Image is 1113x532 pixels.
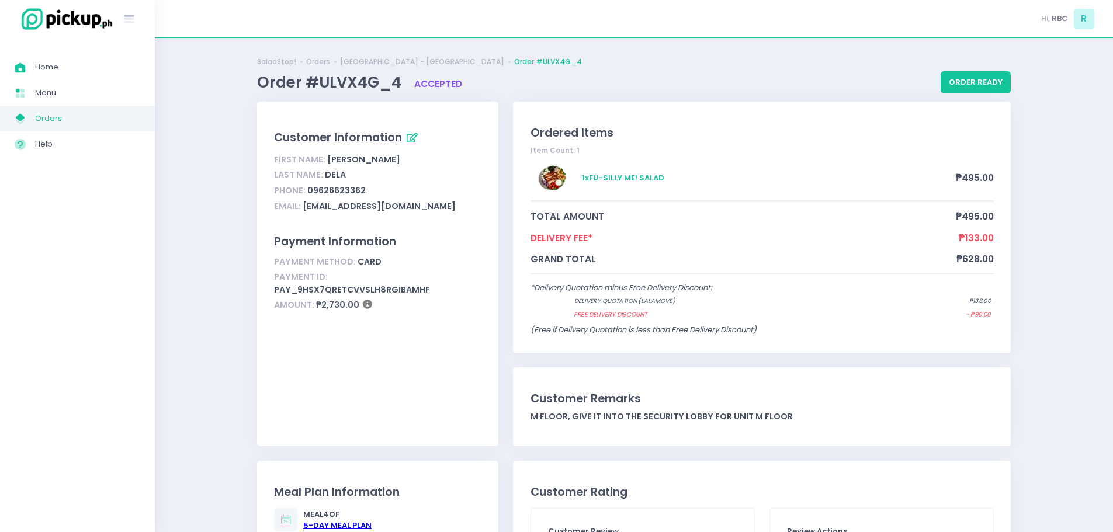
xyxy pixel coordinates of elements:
[1074,9,1094,29] span: R
[274,271,328,283] span: Payment ID:
[274,299,314,311] span: Amount:
[574,297,923,306] span: Delivery quotation (lalamove)
[274,169,323,180] span: Last Name:
[274,128,481,148] div: Customer Information
[257,57,296,67] a: SaladStop!
[1041,13,1050,25] span: Hi,
[274,183,481,199] div: 09626623362
[274,298,481,314] div: ₱2,730.00
[966,310,990,319] span: - ₱90.00
[574,310,920,319] span: Free Delivery Discount
[531,124,994,141] div: Ordered Items
[531,411,994,423] div: M floor, give it into the security lobby for unit M floor
[274,185,306,196] span: Phone:
[274,152,481,168] div: [PERSON_NAME]
[274,256,356,267] span: Payment Method:
[274,199,481,214] div: [EMAIL_ADDRESS][DOMAIN_NAME]
[531,210,956,223] span: total amount
[35,137,140,152] span: Help
[274,200,301,212] span: Email:
[969,297,991,306] span: ₱133.00
[531,484,994,500] div: Customer Rating
[959,231,994,245] span: ₱133.00
[956,210,994,223] span: ₱495.00
[1052,13,1068,25] span: RBC
[35,85,140,100] span: Menu
[514,57,582,67] a: Order #ULVX4G_4
[303,520,372,531] div: 5 -Day Meal Plan
[531,282,712,293] span: *Delivery Quotation minus Free Delivery Discount:
[941,71,1011,93] button: order ready
[531,231,959,245] span: Delivery Fee*
[274,270,481,298] div: pay_9HsX7QrEtCVVsLh8RGiBAmHf
[414,78,462,90] span: accepted
[531,324,757,335] span: (Free if Delivery Quotation is less than Free Delivery Discount)
[274,233,481,250] div: Payment Information
[35,111,140,126] span: Orders
[531,390,994,407] div: Customer Remarks
[340,57,504,67] a: [GEOGRAPHIC_DATA] - [GEOGRAPHIC_DATA]
[274,154,325,165] span: First Name:
[35,60,140,75] span: Home
[274,484,481,500] div: Meal Plan Information
[531,252,956,266] span: grand total
[306,57,330,67] a: Orders
[15,6,114,32] img: logo
[257,72,405,93] span: Order #ULVX4G_4
[303,509,372,531] div: Meal 4 of
[531,145,994,156] div: Item Count: 1
[274,254,481,270] div: card
[956,252,994,266] span: ₱628.00
[274,168,481,183] div: Dela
